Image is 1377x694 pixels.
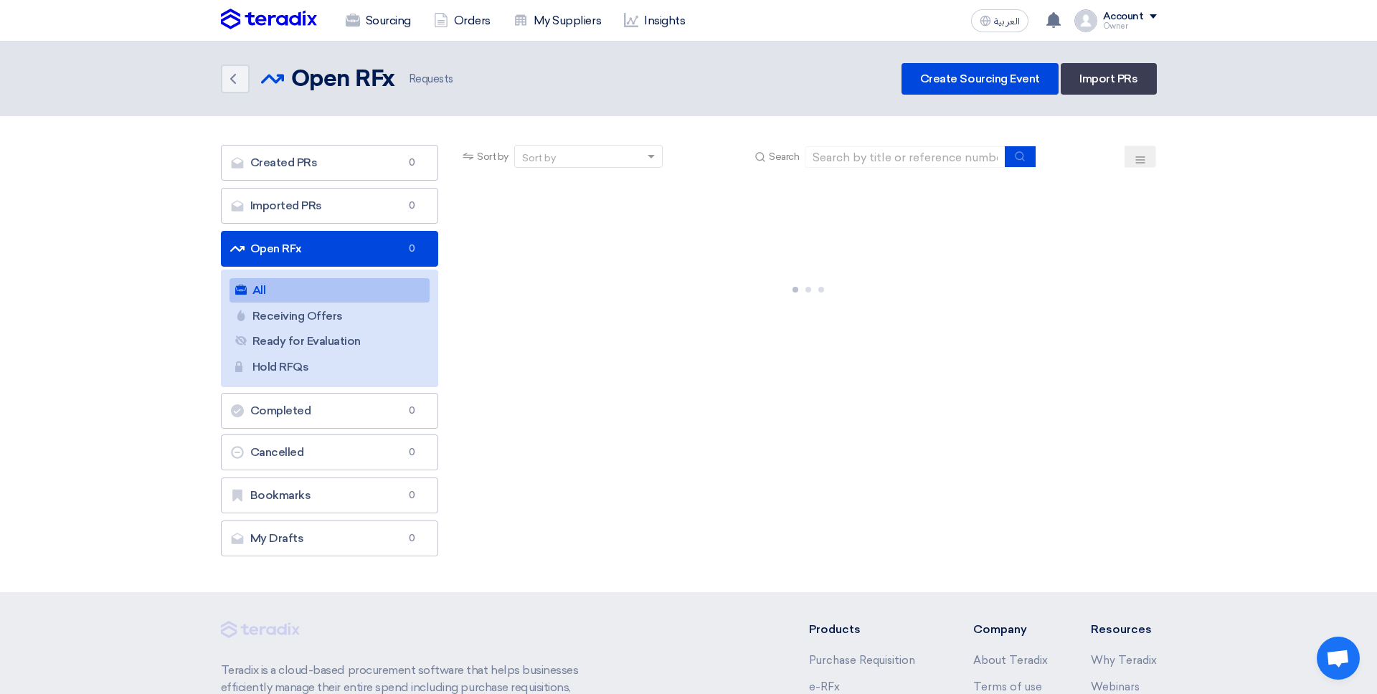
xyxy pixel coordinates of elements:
a: Insights [612,5,696,37]
a: My Suppliers [502,5,612,37]
a: Sourcing [334,5,422,37]
a: Hold RFQs [229,355,430,379]
div: Open chat [1317,637,1360,680]
input: Search by title or reference number [805,146,1005,168]
a: Bookmarks0 [221,477,439,513]
a: Create Sourcing Event [902,63,1059,95]
a: Receiving Offers [229,304,430,328]
a: Purchase Requisition [809,654,915,667]
span: 0 [403,242,420,256]
a: About Teradix [973,654,1048,667]
span: 0 [403,445,420,460]
span: 0 [403,156,420,170]
li: Products [809,621,930,638]
li: Company [973,621,1048,638]
span: العربية [994,16,1020,27]
span: 0 [403,404,420,418]
div: Owner [1103,22,1157,30]
a: e-RFx [809,680,840,693]
span: Sort by [477,149,508,164]
a: Cancelled0 [221,434,439,470]
span: 0 [403,488,420,503]
a: Orders [422,5,502,37]
button: العربية [971,9,1028,32]
a: Completed0 [221,393,439,429]
a: Terms of use [973,680,1042,693]
img: Teradix logo [221,9,317,30]
span: 0 [403,199,420,213]
a: Webinars [1091,680,1140,693]
a: Imported PRs0 [221,188,439,224]
a: All [229,278,430,303]
span: 0 [403,531,420,546]
a: Import PRs [1061,63,1156,95]
div: Account [1103,11,1144,23]
a: Why Teradix [1091,654,1157,667]
div: Sort by [522,151,556,166]
a: Ready for Evaluation [229,329,430,353]
a: My Drafts0 [221,520,439,556]
li: Resources [1091,621,1157,638]
a: Created PRs0 [221,145,439,181]
img: profile_test.png [1074,9,1097,32]
span: Search [769,149,799,164]
h2: Open RFx [291,65,394,94]
a: Open RFx0 [221,231,439,267]
span: Requests [406,71,453,87]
